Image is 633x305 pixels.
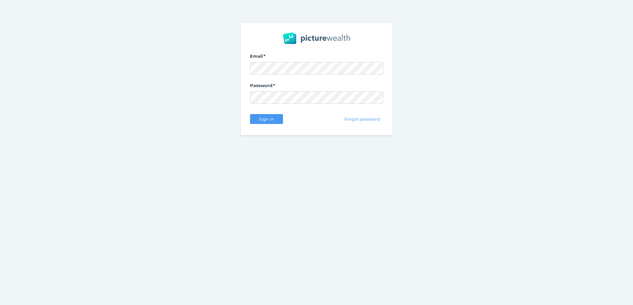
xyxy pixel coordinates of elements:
label: Password [250,83,383,91]
span: Forgot password [341,116,383,122]
button: Sign in [250,114,283,124]
button: Forgot password [341,114,383,124]
span: Sign in [256,116,277,122]
label: Email [250,53,383,62]
img: PW [283,32,350,44]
